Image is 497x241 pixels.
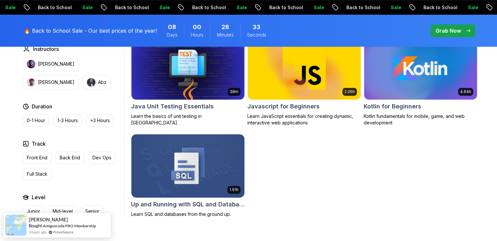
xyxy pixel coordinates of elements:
[460,89,471,94] p: 4.64h
[33,45,59,53] h2: Instructors
[90,117,110,124] p: +3 Hours
[153,4,174,11] p: Sale
[38,61,75,67] p: [PERSON_NAME]
[436,27,461,35] p: Grab Now
[364,113,477,126] p: Kotlin fundamentals for mobile, game, and web development
[364,37,477,100] img: Kotlin for Beginners card
[85,208,99,215] p: Senior
[23,205,44,217] button: Junior
[131,134,245,217] a: Up and Running with SQL and Databases card1.91hUp and Running with SQL and DatabasesLearn SQL and...
[253,23,260,32] span: 33 Seconds
[247,32,266,38] span: Seconds
[81,205,104,217] button: Senior
[24,27,157,35] p: 🔥 Back to School Sale - Our best prices of the year!
[364,102,421,111] h2: Kotlin for Beginners
[128,133,247,199] img: Up and Running with SQL and Databases card
[5,215,26,236] img: provesource social proof notification image
[87,78,95,87] img: instructor img
[263,4,307,11] p: Back to School
[48,205,77,217] button: Mid-level
[307,4,328,11] p: Sale
[53,114,82,127] button: 1-3 Hours
[248,37,361,100] img: Javascript for Beginners card
[58,117,78,124] p: 1-3 Hours
[247,102,320,111] h2: Javascript for Beginners
[27,117,45,124] p: 0-1 Hour
[56,152,84,164] button: Back End
[384,4,405,11] p: Sale
[167,32,177,38] span: Days
[131,102,214,111] h2: Java Unit Testing Essentials
[131,36,245,126] a: Java Unit Testing Essentials card38mJava Unit Testing EssentialsLearn the basics of unit testing ...
[23,57,79,71] button: instructor img[PERSON_NAME]
[27,154,47,161] p: Front End
[53,208,73,215] p: Mid-level
[32,193,45,201] h2: Level
[364,36,477,126] a: Kotlin for Beginners card4.64hKotlin for BeginnersKotlin fundamentals for mobile, game, and web d...
[27,60,35,68] img: instructor img
[98,79,107,86] p: Abz
[27,208,40,215] p: Junior
[29,223,42,228] span: Bought
[27,171,47,177] p: Full Stack
[23,152,52,164] button: Front End
[23,168,52,180] button: Full Stack
[29,217,68,222] span: [PERSON_NAME]
[222,23,229,32] span: 28 Minutes
[88,152,116,164] button: Dev Ops
[186,4,230,11] p: Back to School
[29,229,47,235] span: 3 hours ago
[131,211,245,217] p: Learn SQL and databases from the ground up.
[86,114,114,127] button: +3 Hours
[461,4,482,11] p: Sale
[131,37,244,100] img: Java Unit Testing Essentials card
[217,32,234,38] span: Minutes
[76,4,97,11] p: Sale
[131,113,245,126] p: Learn the basics of unit testing in [GEOGRAPHIC_DATA].
[344,89,355,94] p: 2.05h
[191,32,204,38] span: Hours
[230,4,251,11] p: Sale
[83,75,111,89] button: instructor imgAbz
[27,78,35,87] img: instructor img
[43,223,96,228] a: Amigoscode PRO Membership
[193,23,201,32] span: 0 Hours
[340,4,384,11] p: Back to School
[32,103,52,110] h2: Duration
[31,4,76,11] p: Back to School
[230,89,239,94] p: 38m
[229,187,239,192] p: 1.91h
[23,75,79,89] button: instructor img[PERSON_NAME]
[247,36,361,126] a: Javascript for Beginners card2.05hJavascript for BeginnersLearn JavaScript essentials for creatin...
[38,79,75,86] p: [PERSON_NAME]
[60,154,80,161] p: Back End
[108,4,153,11] p: Back to School
[247,113,361,126] p: Learn JavaScript essentials for creating dynamic, interactive web applications
[32,140,46,148] h2: Track
[92,154,111,161] p: Dev Ops
[53,229,74,235] a: ProveSource
[168,23,176,32] span: 8 Days
[417,4,461,11] p: Back to School
[23,114,49,127] button: 0-1 Hour
[131,200,245,209] h2: Up and Running with SQL and Databases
